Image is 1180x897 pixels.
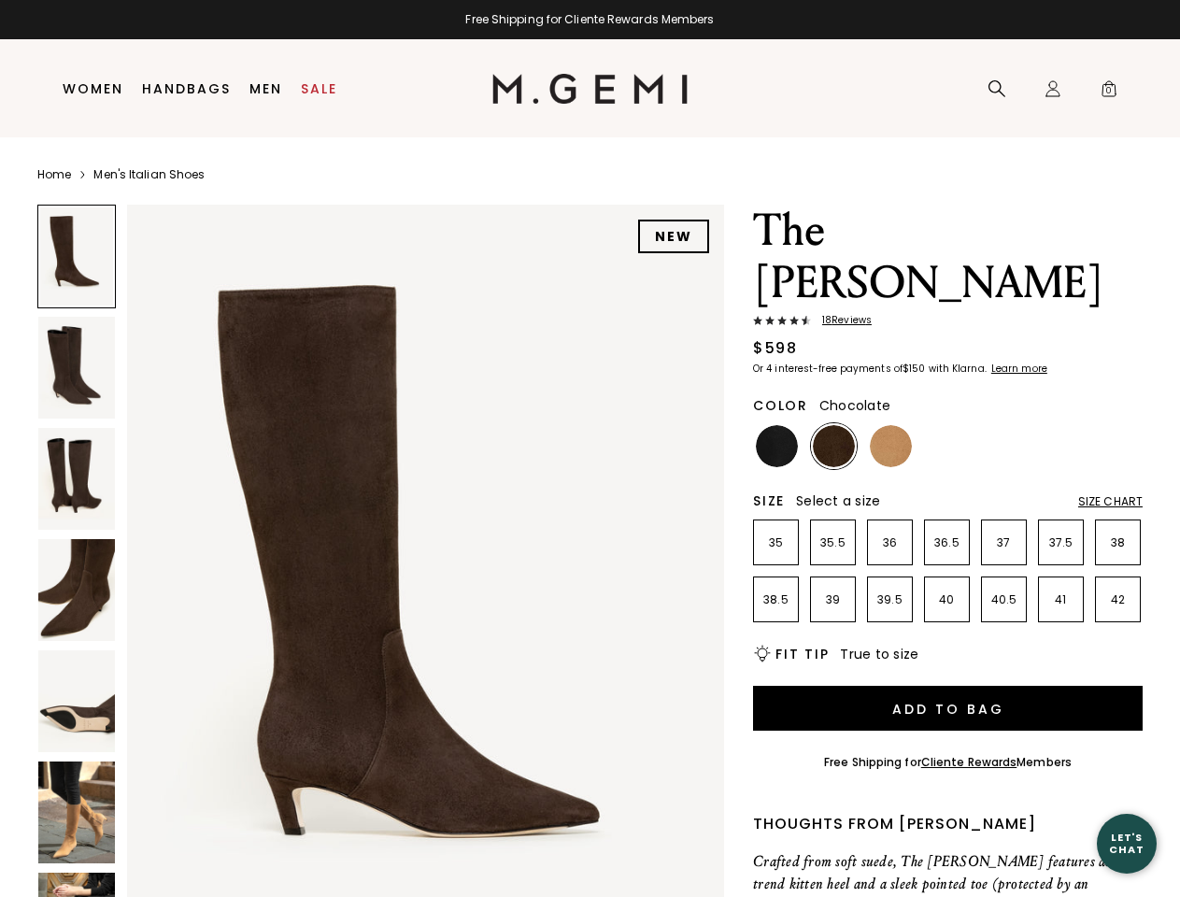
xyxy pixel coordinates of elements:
a: Men [249,81,282,96]
p: 42 [1096,592,1140,607]
klarna-placement-style-amount: $150 [903,362,925,376]
p: 40.5 [982,592,1026,607]
p: 40 [925,592,969,607]
img: Chocolate [813,425,855,467]
span: 18 Review s [811,315,872,326]
h2: Size [753,493,785,508]
img: Black [756,425,798,467]
klarna-placement-style-body: with Klarna [929,362,989,376]
a: Sale [301,81,337,96]
p: 39 [811,592,855,607]
img: The Tina [38,317,115,419]
p: 35 [754,535,798,550]
p: 36 [868,535,912,550]
a: Handbags [142,81,231,96]
img: The Tina [38,762,115,863]
div: Size Chart [1078,494,1143,509]
p: 37 [982,535,1026,550]
a: Learn more [989,363,1047,375]
img: The Tina [38,428,115,530]
span: True to size [840,645,918,663]
a: Cliente Rewards [921,754,1017,770]
img: Biscuit [870,425,912,467]
klarna-placement-style-body: Or 4 interest-free payments of [753,362,903,376]
a: Home [37,167,71,182]
p: 36.5 [925,535,969,550]
span: Chocolate [819,396,890,415]
p: 37.5 [1039,535,1083,550]
span: Select a size [796,491,880,510]
h2: Fit Tip [775,647,829,662]
p: 38.5 [754,592,798,607]
a: 18Reviews [753,315,1143,330]
p: 38 [1096,535,1140,550]
div: Free Shipping for Members [824,755,1072,770]
img: The Tina [38,650,115,752]
div: NEW [638,220,709,253]
span: 0 [1100,83,1118,102]
p: 39.5 [868,592,912,607]
a: Men's Italian Shoes [93,167,205,182]
button: Add to Bag [753,686,1143,731]
div: Let's Chat [1097,832,1157,855]
div: Thoughts from [PERSON_NAME] [753,813,1143,835]
h1: The [PERSON_NAME] [753,205,1143,309]
a: Women [63,81,123,96]
div: $598 [753,337,797,360]
img: The Tina [38,539,115,641]
img: M.Gemi [492,74,688,104]
h2: Color [753,398,808,413]
p: 41 [1039,592,1083,607]
p: 35.5 [811,535,855,550]
klarna-placement-style-cta: Learn more [991,362,1047,376]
